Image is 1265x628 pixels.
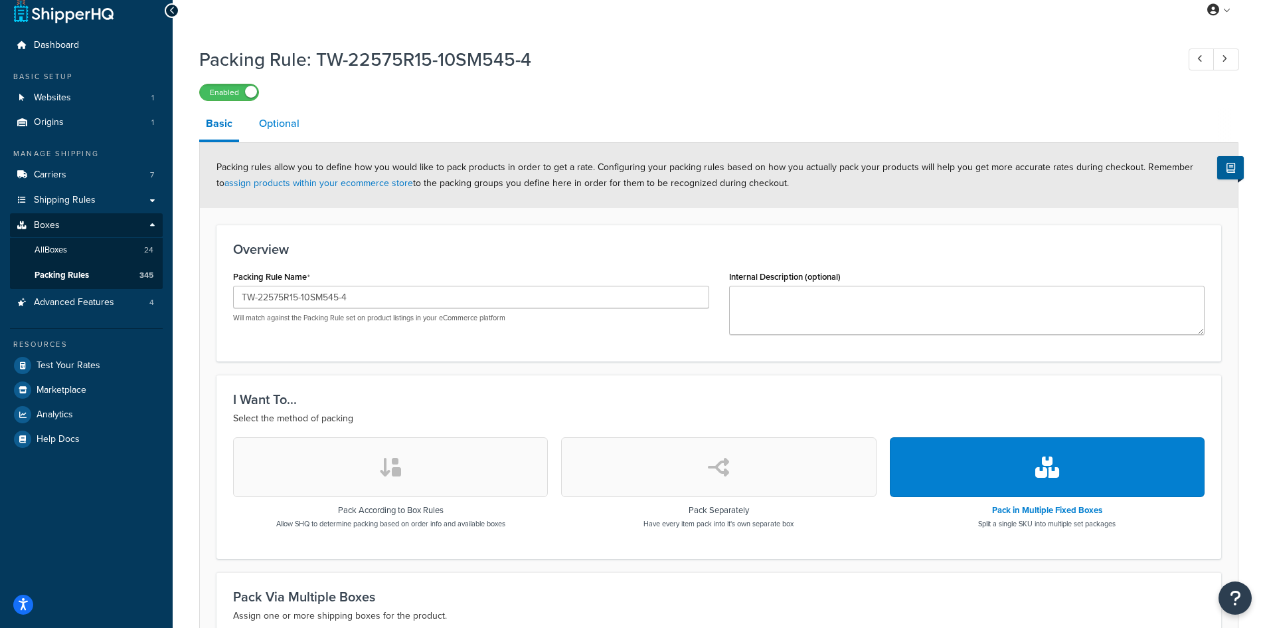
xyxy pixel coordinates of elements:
[10,378,163,402] a: Marketplace
[10,163,163,187] li: Carriers
[10,110,163,135] li: Origins
[199,108,239,142] a: Basic
[10,213,163,289] li: Boxes
[149,297,154,308] span: 4
[10,403,163,427] a: Analytics
[643,506,794,515] h3: Pack Separately
[37,434,80,445] span: Help Docs
[34,297,114,308] span: Advanced Features
[224,176,413,190] a: assign products within your ecommerce store
[729,272,841,282] label: Internal Description (optional)
[151,117,154,128] span: 1
[276,506,505,515] h3: Pack According to Box Rules
[10,263,163,288] li: Packing Rules
[10,86,163,110] a: Websites1
[233,272,310,282] label: Packing Rule Name
[10,290,163,315] a: Advanced Features4
[144,245,153,256] span: 24
[10,71,163,82] div: Basic Setup
[216,160,1193,190] span: Packing rules allow you to define how you would like to pack products in order to get a rate. Con...
[10,188,163,213] a: Shipping Rules
[1189,49,1215,70] a: Previous Record
[233,392,1205,407] h3: I Want To...
[199,47,1164,72] h1: Packing Rule: TW-22575R15-10SM545-4
[200,84,258,100] label: Enabled
[233,411,1205,427] p: Select the method of packing
[276,518,505,529] p: Allow SHQ to determine packing based on order info and available boxes
[978,518,1116,529] p: Split a single SKU into multiple set packages
[10,213,163,238] a: Boxes
[34,40,79,51] span: Dashboard
[643,518,794,529] p: Have every item pack into it's own separate box
[34,92,71,104] span: Websites
[10,263,163,288] a: Packing Rules345
[35,270,89,281] span: Packing Rules
[978,506,1116,515] h3: Pack in Multiple Fixed Boxes
[34,195,96,206] span: Shipping Rules
[34,117,64,128] span: Origins
[37,385,86,396] span: Marketplace
[37,409,73,421] span: Analytics
[233,608,1205,624] p: Assign one or more shipping boxes for the product.
[10,86,163,110] li: Websites
[233,589,1205,604] h3: Pack Via Multiple Boxes
[10,238,163,262] a: AllBoxes24
[10,163,163,187] a: Carriers7
[1219,581,1252,615] button: Open Resource Center
[10,339,163,350] div: Resources
[37,360,100,371] span: Test Your Rates
[35,245,67,256] span: All Boxes
[34,220,60,231] span: Boxes
[150,169,154,181] span: 7
[10,110,163,135] a: Origins1
[139,270,153,281] span: 345
[10,148,163,159] div: Manage Shipping
[1217,156,1244,179] button: Show Help Docs
[10,33,163,58] a: Dashboard
[34,169,66,181] span: Carriers
[233,242,1205,257] h3: Overview
[233,313,709,323] p: Will match against the Packing Rule set on product listings in your eCommerce platform
[1213,49,1239,70] a: Next Record
[10,290,163,315] li: Advanced Features
[10,354,163,377] a: Test Your Rates
[10,427,163,451] a: Help Docs
[151,92,154,104] span: 1
[252,108,306,140] a: Optional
